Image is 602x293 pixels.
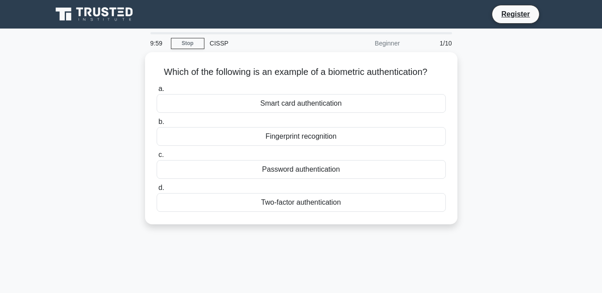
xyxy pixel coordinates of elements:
[158,151,164,158] span: c.
[157,127,446,146] div: Fingerprint recognition
[327,34,405,52] div: Beginner
[145,34,171,52] div: 9:59
[156,66,447,78] h5: Which of the following is an example of a biometric authentication?
[157,193,446,212] div: Two-factor authentication
[157,94,446,113] div: Smart card authentication
[157,160,446,179] div: Password authentication
[204,34,327,52] div: CISSP
[405,34,457,52] div: 1/10
[158,85,164,92] span: a.
[171,38,204,49] a: Stop
[158,118,164,125] span: b.
[496,8,535,20] a: Register
[158,184,164,191] span: d.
